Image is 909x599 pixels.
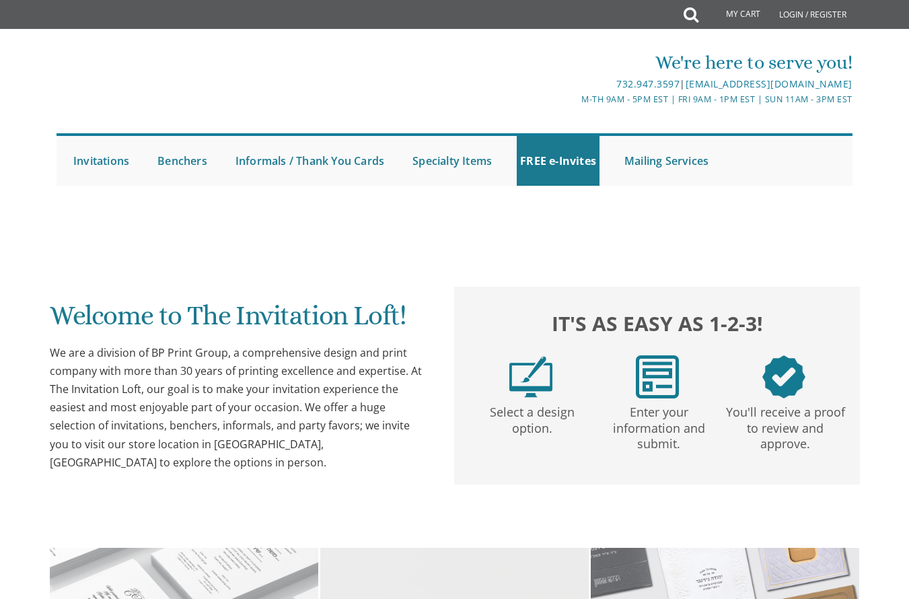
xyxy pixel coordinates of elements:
[50,301,429,341] h1: Welcome to The Invitation Loft!
[322,49,852,76] div: We're here to serve you!
[725,398,846,452] p: You'll receive a proof to review and approve.
[232,136,388,186] a: Informals / Thank You Cards
[50,344,429,472] div: We are a division of BP Print Group, a comprehensive design and print company with more than 30 y...
[636,355,679,398] img: step2.png
[598,398,719,452] p: Enter your information and submit.
[762,355,805,398] img: step3.png
[322,76,852,92] div: |
[517,136,599,186] a: FREE e-Invites
[154,136,211,186] a: Benchers
[509,355,552,398] img: step1.png
[621,136,712,186] a: Mailing Services
[409,136,495,186] a: Specialty Items
[322,92,852,106] div: M-Th 9am - 5pm EST | Fri 9am - 1pm EST | Sun 11am - 3pm EST
[686,77,852,90] a: [EMAIL_ADDRESS][DOMAIN_NAME]
[697,1,770,28] a: My Cart
[468,309,847,339] h2: It's as easy as 1-2-3!
[616,77,680,90] a: 732.947.3597
[472,398,593,436] p: Select a design option.
[70,136,133,186] a: Invitations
